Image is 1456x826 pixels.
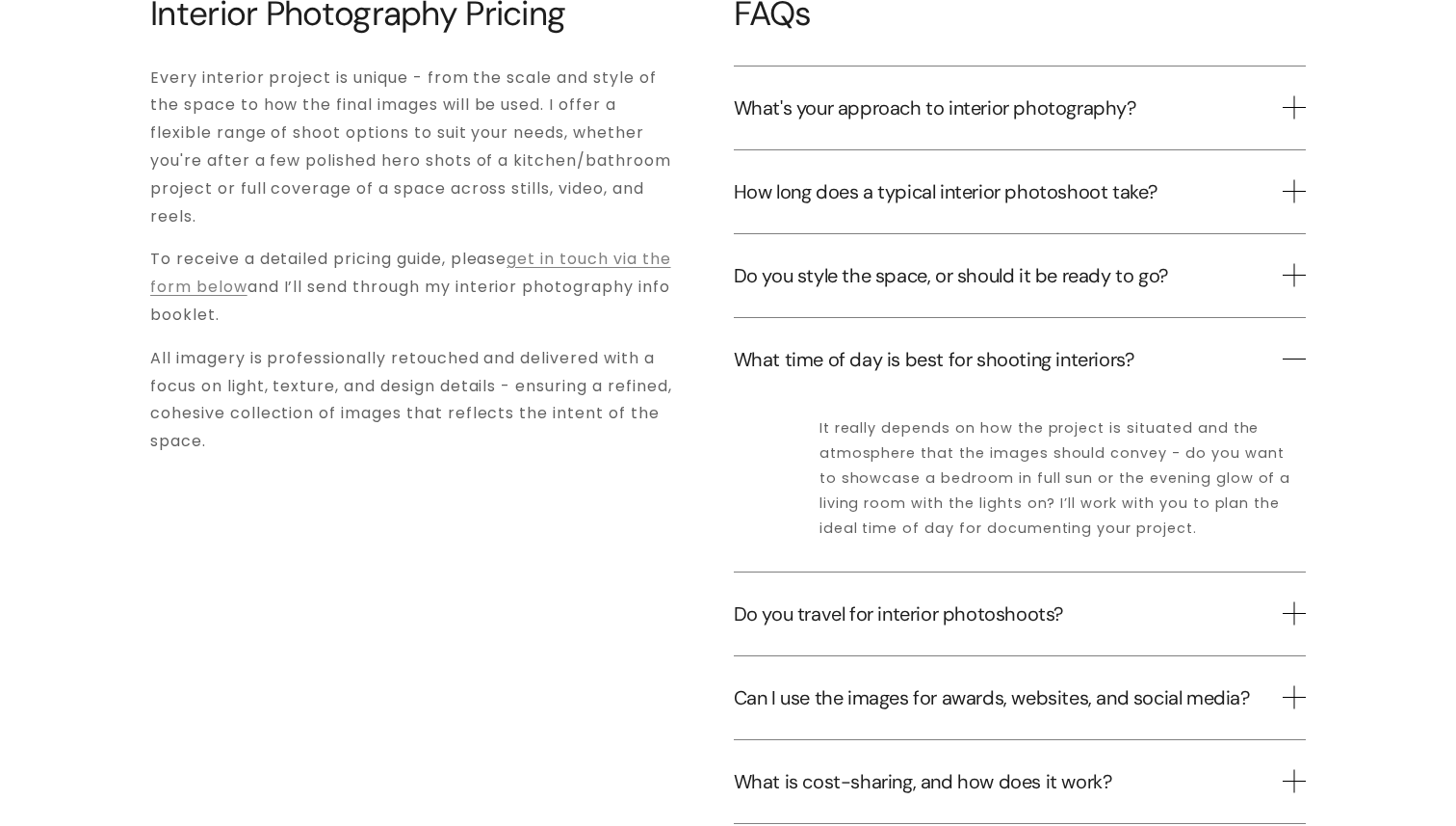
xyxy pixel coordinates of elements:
[734,573,1306,655] button: Do you travel for interior photoshoots?
[734,234,1306,317] button: Do you style the space, or should it be ready to go?
[150,345,674,456] p: All imagery is professionally retouched and delivered with a focus on light, texture, and design ...
[734,318,1306,401] button: What time of day is best for shooting interiors?
[734,67,1306,149] button: What's your approach to interior photography?
[734,95,1283,120] span: What's your approach to interior photography?
[734,179,1283,204] span: How long does a typical interior photoshoot take?
[150,65,674,231] p: Every interior project is unique - from the scale and style of the space to how the final images ...
[734,740,1306,823] button: What is cost-sharing, and how does it work?
[734,150,1306,233] button: How long does a typical interior photoshoot take?
[150,246,674,329] p: To receive a detailed pricing guide, please and I’ll send through my interior photography info bo...
[734,263,1283,288] span: Do you style the space, or should it be ready to go?
[734,769,1283,794] span: What is cost-sharing, and how does it work?
[734,601,1283,626] span: Do you travel for interior photoshoots?
[734,401,1306,572] div: What time of day is best for shooting interiors?
[819,416,1306,542] p: It really depends on how the project is situated and the atmosphere that the images should convey...
[734,347,1283,372] span: What time of day is best for shooting interiors?
[734,685,1283,710] span: Can I use the images for awards, websites, and social media?
[734,656,1306,739] button: Can I use the images for awards, websites, and social media?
